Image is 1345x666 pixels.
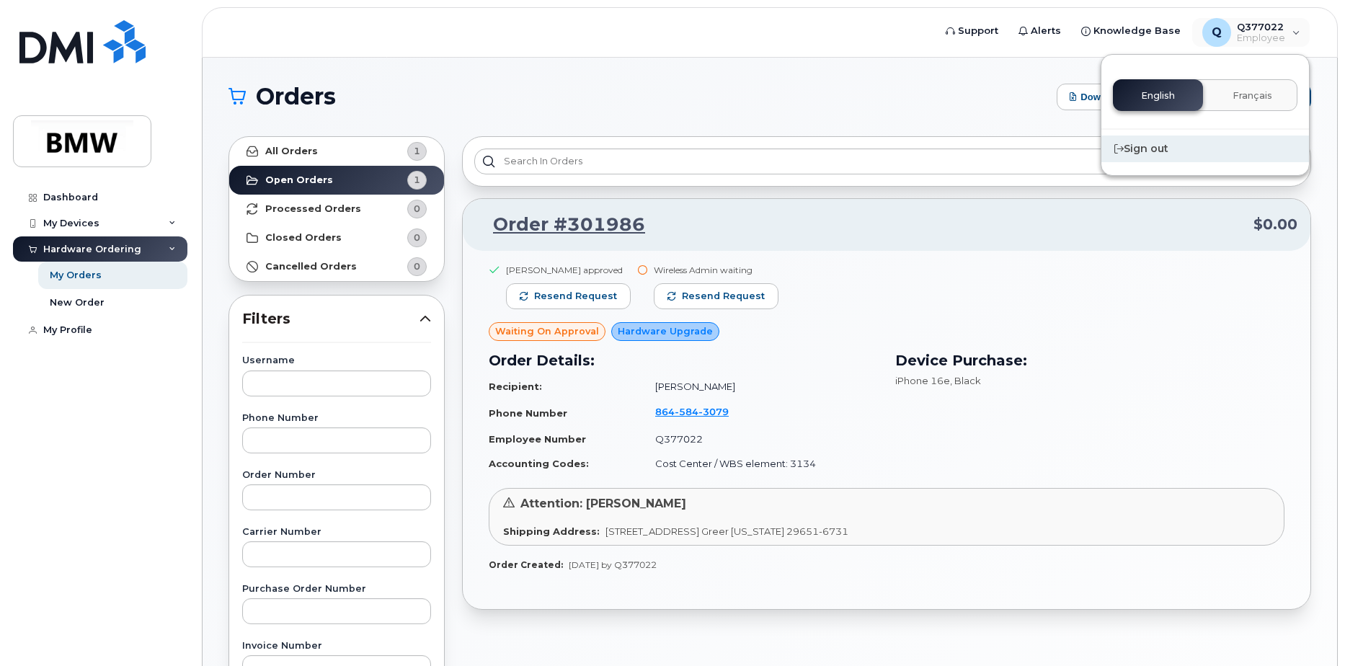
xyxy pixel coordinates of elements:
strong: Employee Number [489,433,586,445]
td: Q377022 [642,427,878,452]
span: 0 [414,231,420,244]
span: 0 [414,259,420,273]
div: Wireless Admin waiting [654,264,778,276]
span: [DATE] by Q377022 [569,559,657,570]
td: Cost Center / WBS element: 3134 [642,451,878,476]
div: [PERSON_NAME] approved [506,264,631,276]
button: Download Excel Report [1057,84,1198,110]
span: $0.00 [1253,214,1297,235]
strong: Shipping Address: [503,525,600,537]
button: Resend request [506,283,631,309]
span: Resend request [534,290,617,303]
span: Hardware Upgrade [618,324,713,338]
span: Orders [256,86,336,107]
label: Username [242,356,431,365]
h3: Device Purchase: [895,350,1284,371]
label: Purchase Order Number [242,585,431,594]
span: 864 [655,406,729,417]
label: Order Number [242,471,431,480]
strong: Processed Orders [265,203,361,215]
strong: Open Orders [265,174,333,186]
strong: Closed Orders [265,232,342,244]
strong: Accounting Codes: [489,458,589,469]
span: 1 [414,173,420,187]
span: 0 [414,202,420,216]
span: 3079 [698,406,729,417]
iframe: Messenger Launcher [1282,603,1334,655]
a: Processed Orders0 [229,195,444,223]
span: 1 [414,144,420,158]
a: Open Orders1 [229,166,444,195]
td: [PERSON_NAME] [642,374,878,399]
label: Invoice Number [242,641,431,651]
button: Resend request [654,283,778,309]
label: Phone Number [242,414,431,423]
label: Carrier Number [242,528,431,537]
strong: Order Created: [489,559,563,570]
input: Search in orders [474,148,1299,174]
span: Filters [242,308,420,329]
h3: Order Details: [489,350,878,371]
span: Français [1233,90,1272,102]
strong: All Orders [265,146,318,157]
span: Attention: [PERSON_NAME] [520,497,686,510]
a: Cancelled Orders0 [229,252,444,281]
span: Waiting On Approval [495,324,599,338]
span: 584 [675,406,698,417]
strong: Recipient: [489,381,542,392]
a: All Orders1 [229,137,444,166]
span: iPhone 16e [895,375,950,386]
span: [STREET_ADDRESS] Greer [US_STATE] 29651-6731 [605,525,848,537]
span: Resend request [682,290,765,303]
a: Closed Orders0 [229,223,444,252]
strong: Phone Number [489,407,567,419]
div: Sign out [1101,136,1309,162]
a: Order #301986 [476,212,645,238]
strong: Cancelled Orders [265,261,357,272]
a: 8645843079 [655,406,746,417]
span: , Black [950,375,981,386]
